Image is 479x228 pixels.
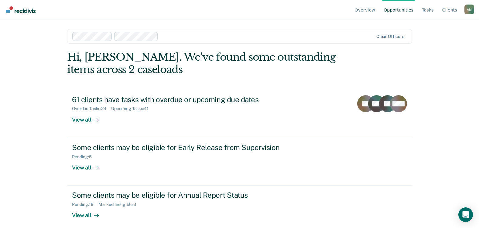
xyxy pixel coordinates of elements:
[458,207,473,222] div: Open Intercom Messenger
[6,6,36,13] img: Recidiviz
[111,106,153,111] div: Upcoming Tasks : 41
[72,191,285,199] div: Some clients may be eligible for Annual Report Status
[72,159,106,171] div: View all
[72,202,98,207] div: Pending : 19
[376,34,404,39] div: Clear officers
[72,143,285,152] div: Some clients may be eligible for Early Release from Supervision
[464,5,474,14] button: Profile dropdown button
[67,138,412,186] a: Some clients may be eligible for Early Release from SupervisionPending:5View all
[72,106,111,111] div: Overdue Tasks : 24
[464,5,474,14] div: A M
[72,154,97,159] div: Pending : 5
[98,202,141,207] div: Marked Ineligible : 3
[72,95,285,104] div: 61 clients have tasks with overdue or upcoming due dates
[72,207,106,219] div: View all
[72,111,106,123] div: View all
[67,90,412,138] a: 61 clients have tasks with overdue or upcoming due datesOverdue Tasks:24Upcoming Tasks:41View all
[67,51,343,76] div: Hi, [PERSON_NAME]. We’ve found some outstanding items across 2 caseloads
